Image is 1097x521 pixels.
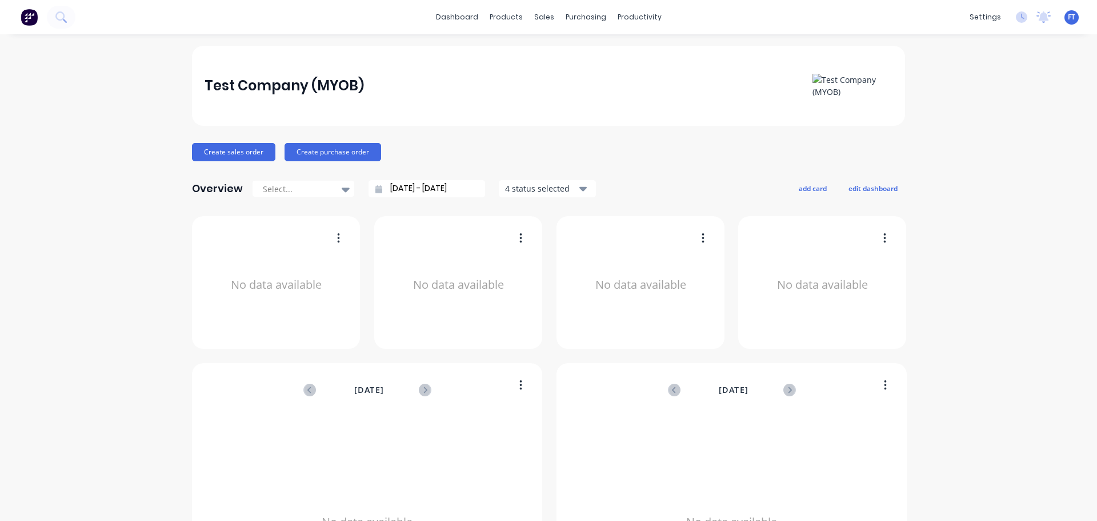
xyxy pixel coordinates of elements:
[812,74,892,98] img: Test Company (MYOB)
[719,384,748,396] span: [DATE]
[612,9,667,26] div: productivity
[569,231,712,339] div: No data available
[484,9,529,26] div: products
[505,182,577,194] div: 4 status selected
[192,177,243,200] div: Overview
[560,9,612,26] div: purchasing
[354,384,384,396] span: [DATE]
[751,231,894,339] div: No data available
[205,231,348,339] div: No data available
[529,9,560,26] div: sales
[205,74,364,97] div: Test Company (MYOB)
[499,180,596,197] button: 4 status selected
[430,9,484,26] a: dashboard
[21,9,38,26] img: Factory
[285,143,381,161] button: Create purchase order
[841,181,905,196] button: edit dashboard
[791,181,834,196] button: add card
[192,143,275,161] button: Create sales order
[387,231,530,339] div: No data available
[1068,12,1075,22] span: FT
[964,9,1007,26] div: settings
